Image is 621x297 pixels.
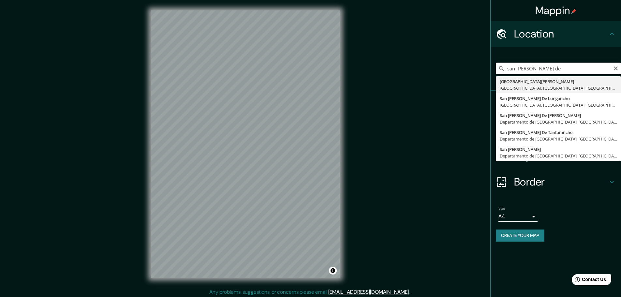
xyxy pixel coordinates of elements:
div: Departamento de [GEOGRAPHIC_DATA], [GEOGRAPHIC_DATA] [500,136,617,142]
div: [GEOGRAPHIC_DATA], [GEOGRAPHIC_DATA], [GEOGRAPHIC_DATA] [500,102,617,108]
div: San [PERSON_NAME] De [PERSON_NAME] [500,112,617,119]
h4: Location [514,27,608,40]
div: A4 [498,211,538,222]
div: . [411,288,412,296]
a: [EMAIL_ADDRESS][DOMAIN_NAME] [328,289,409,295]
button: Toggle attribution [329,267,337,275]
div: [GEOGRAPHIC_DATA][PERSON_NAME] [500,78,617,85]
h4: Layout [514,149,608,162]
div: [GEOGRAPHIC_DATA], [GEOGRAPHIC_DATA], [GEOGRAPHIC_DATA] [500,85,617,91]
div: . [410,288,411,296]
div: Layout [491,143,621,169]
iframe: Help widget launcher [563,272,614,290]
h4: Border [514,175,608,188]
div: Style [491,117,621,143]
div: Departamento de [GEOGRAPHIC_DATA], [GEOGRAPHIC_DATA] [500,119,617,125]
input: Pick your city or area [496,63,621,74]
div: Border [491,169,621,195]
div: Departamento de [GEOGRAPHIC_DATA], [GEOGRAPHIC_DATA] [500,153,617,159]
div: Pins [491,91,621,117]
p: Any problems, suggestions, or concerns please email . [209,288,410,296]
div: Location [491,21,621,47]
img: pin-icon.png [571,9,576,14]
label: Size [498,206,505,211]
div: San [PERSON_NAME] De Tantaranche [500,129,617,136]
canvas: Map [151,10,340,278]
div: San [PERSON_NAME] De Lurigancho [500,95,617,102]
button: Create your map [496,230,544,242]
h4: Mappin [535,4,577,17]
button: Clear [613,65,618,71]
div: San [PERSON_NAME] [500,146,617,153]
